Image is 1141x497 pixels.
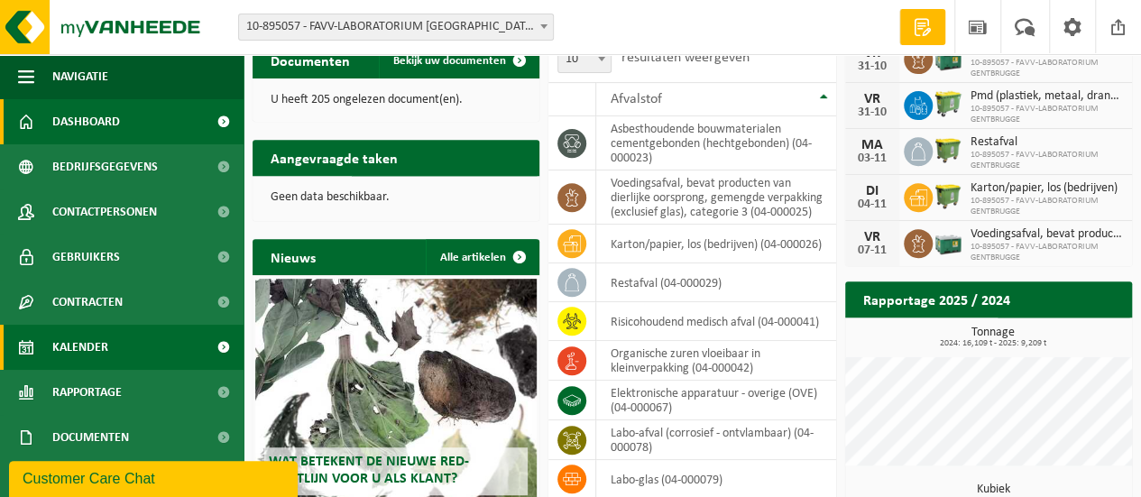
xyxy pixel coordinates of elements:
span: 10-895057 - FAVV-LABORATORIUM GENTBRUGGE [971,104,1123,125]
td: voedingsafval, bevat producten van dierlijke oorsprong, gemengde verpakking (exclusief glas), cat... [596,170,835,225]
img: WB-1100-HPE-GN-50 [933,134,963,165]
td: restafval (04-000029) [596,263,835,302]
span: Restafval [971,135,1123,150]
span: 10-895057 - FAVV-LABORATORIUM GENTBRUGGE [971,242,1123,263]
div: DI [854,184,890,198]
span: Karton/papier, los (bedrijven) [971,181,1123,196]
a: Alle artikelen [426,239,538,275]
td: elektronische apparatuur - overige (OVE) (04-000067) [596,381,835,420]
img: PB-LB-0680-HPE-GN-01 [933,42,963,73]
span: Pmd (plastiek, metaal, drankkartons) (bedrijven) [971,89,1123,104]
span: Rapportage [52,370,122,415]
span: 2024: 16,109 t - 2025: 9,209 t [854,339,1132,348]
span: Contactpersonen [52,189,157,235]
span: Bedrijfsgegevens [52,144,158,189]
span: Gebruikers [52,235,120,280]
span: Documenten [52,415,129,460]
iframe: chat widget [9,457,301,497]
span: Contracten [52,280,123,325]
span: 10-895057 - FAVV-LABORATORIUM GENTBRUGGE [971,58,1123,79]
span: Afvalstof [610,92,661,106]
h2: Aangevraagde taken [253,140,416,175]
span: 10-895057 - FAVV-LABORATORIUM GENTBRUGGE - GENTBRUGGE [239,14,553,40]
img: PB-LB-0680-HPE-GN-01 [933,226,963,257]
a: Bekijk uw documenten [379,42,538,78]
span: 10-895057 - FAVV-LABORATORIUM GENTBRUGGE [971,196,1123,217]
h2: Documenten [253,42,368,78]
div: 31-10 [854,106,890,119]
img: WB-0660-HPE-GN-50 [933,88,963,119]
td: karton/papier, los (bedrijven) (04-000026) [596,225,835,263]
td: organische zuren vloeibaar in kleinverpakking (04-000042) [596,341,835,381]
span: Navigatie [52,54,108,99]
label: resultaten weergeven [621,51,749,65]
span: 10-895057 - FAVV-LABORATORIUM GENTBRUGGE - GENTBRUGGE [238,14,554,41]
span: 10 [558,47,611,72]
span: 10 [557,46,612,73]
span: 10-895057 - FAVV-LABORATORIUM GENTBRUGGE [971,150,1123,171]
div: 04-11 [854,198,890,211]
span: Voedingsafval, bevat producten van dierlijke oorsprong, gemengde verpakking (exc... [971,227,1123,242]
div: VR [854,92,890,106]
div: 07-11 [854,244,890,257]
span: Dashboard [52,99,120,144]
img: WB-1100-HPE-GN-50 [933,180,963,211]
div: MA [854,138,890,152]
h2: Nieuws [253,239,334,274]
p: Geen data beschikbaar. [271,191,521,204]
td: labo-afval (corrosief - ontvlambaar) (04-000078) [596,420,835,460]
h2: Rapportage 2025 / 2024 [845,281,1028,317]
td: risicohoudend medisch afval (04-000041) [596,302,835,341]
h3: Tonnage [854,327,1132,348]
td: asbesthoudende bouwmaterialen cementgebonden (hechtgebonden) (04-000023) [596,116,835,170]
p: U heeft 205 ongelezen document(en). [271,94,521,106]
span: Bekijk uw documenten [393,55,506,67]
div: VR [854,230,890,244]
div: 03-11 [854,152,890,165]
span: Kalender [52,325,108,370]
a: Bekijk rapportage [998,317,1130,353]
span: Wat betekent de nieuwe RED-richtlijn voor u als klant? [269,455,469,486]
div: 31-10 [854,60,890,73]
